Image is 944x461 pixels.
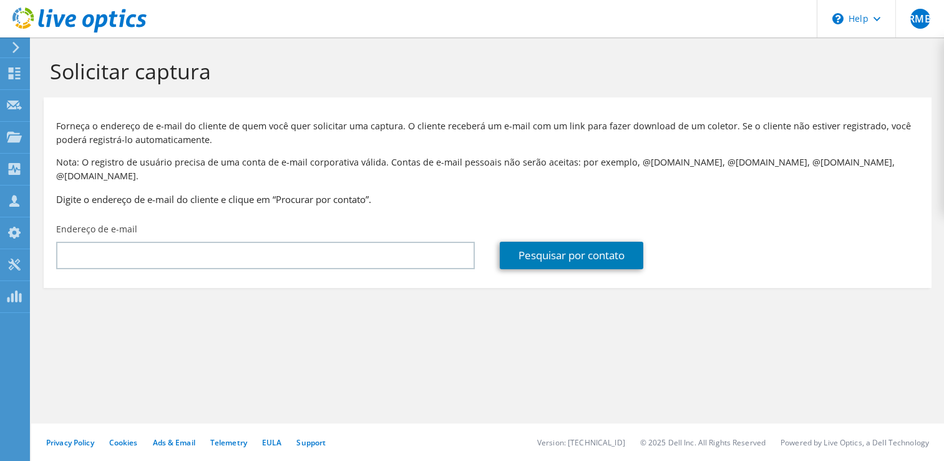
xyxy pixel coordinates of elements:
a: Privacy Policy [46,437,94,448]
li: Powered by Live Optics, a Dell Technology [781,437,929,448]
p: Nota: O registro de usuário precisa de uma conta de e-mail corporativa válida. Contas de e-mail p... [56,156,919,183]
svg: \n [832,13,844,24]
p: Forneça o endereço de e-mail do cliente de quem você quer solicitar uma captura. O cliente recebe... [56,119,919,147]
a: Telemetry [210,437,247,448]
li: © 2025 Dell Inc. All Rights Reserved [640,437,766,448]
label: Endereço de e-mail [56,223,137,235]
a: Ads & Email [153,437,195,448]
a: EULA [262,437,281,448]
a: Support [296,437,326,448]
span: RMB [910,9,930,29]
h1: Solicitar captura [50,58,919,84]
a: Pesquisar por contato [500,242,643,269]
li: Version: [TECHNICAL_ID] [537,437,625,448]
h3: Digite o endereço de e-mail do cliente e clique em “Procurar por contato”. [56,192,919,206]
a: Cookies [109,437,138,448]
